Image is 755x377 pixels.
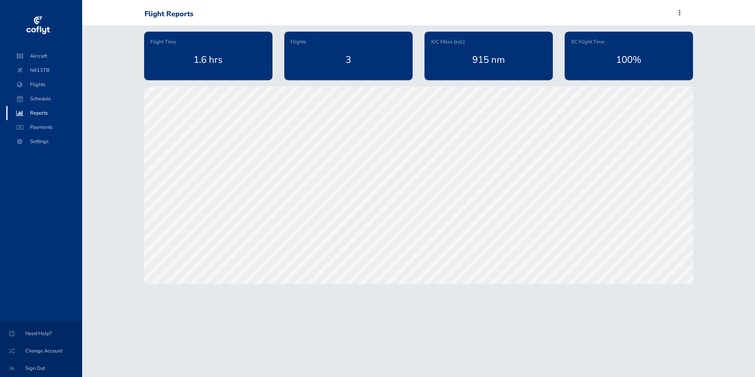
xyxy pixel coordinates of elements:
span: Payments [14,120,74,134]
div: 3 [291,46,406,74]
span: X/C Miles (est.) [431,38,465,46]
div: 1.6 hrs [150,46,266,74]
span: Flights [291,38,306,46]
span: Settings [14,134,74,149]
div: 100% [571,46,687,74]
div: Flight Reports [145,10,193,19]
span: Need Help? [9,326,73,341]
span: Sign Out [9,361,73,375]
span: XC Flight Time [571,38,605,46]
img: coflyt logo [25,14,51,38]
span: Flight Time [150,38,176,46]
canvas: Map [144,87,693,284]
span: Schedule [14,92,74,106]
span: Flights [14,77,74,92]
span: Change Account [9,344,73,358]
span: N413TB [14,63,74,77]
span: Aircraft [14,49,74,63]
div: 915 nm [431,46,547,74]
span: Reports [14,106,74,120]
